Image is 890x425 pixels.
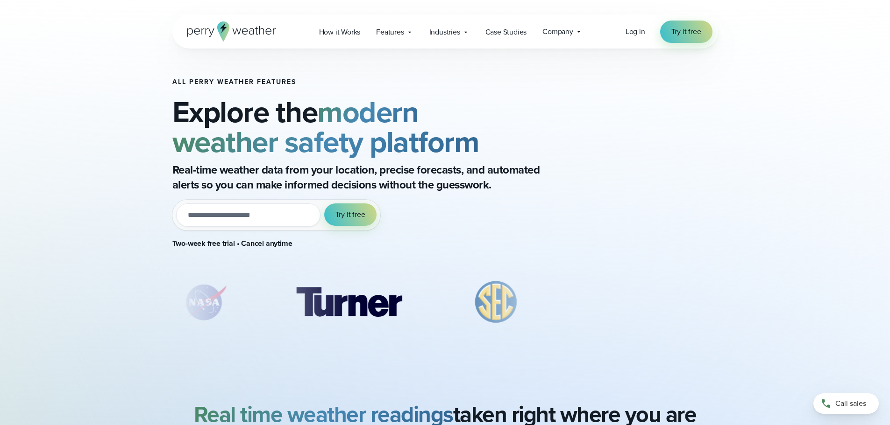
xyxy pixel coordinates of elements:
img: %E2%9C%85-SEC.svg [460,279,532,326]
p: Real-time weather data from your location, precise forecasts, and automated alerts so you can mak... [172,162,546,192]
div: 3 of 8 [460,279,532,326]
span: Company [542,26,573,37]
a: How it Works [311,22,369,42]
span: Try it free [671,26,701,37]
span: How it Works [319,27,361,38]
span: Case Studies [485,27,527,38]
div: 2 of 8 [282,279,415,326]
strong: Two-week free trial • Cancel anytime [172,238,292,249]
span: Call sales [835,398,866,409]
h2: Explore the [172,97,578,157]
a: Call sales [813,393,879,414]
h1: All Perry Weather Features [172,78,578,86]
img: NASA.svg [172,279,237,326]
div: 4 of 8 [577,279,710,326]
a: Log in [626,26,645,37]
a: Try it free [660,21,712,43]
span: Features [376,27,404,38]
span: Try it free [335,209,365,220]
span: Industries [429,27,460,38]
a: Case Studies [477,22,535,42]
img: Turner-Construction_1.svg [282,279,415,326]
strong: modern weather safety platform [172,90,479,164]
button: Try it free [324,203,377,226]
div: 1 of 8 [172,279,237,326]
div: slideshow [172,279,578,330]
img: Amazon-Air.svg [577,279,710,326]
